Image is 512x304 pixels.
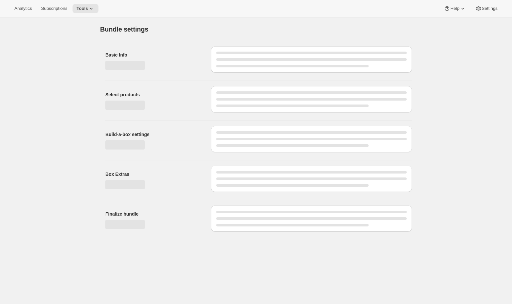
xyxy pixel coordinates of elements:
h2: Box Extras [105,171,201,177]
h2: Finalize bundle [105,211,201,217]
button: Subscriptions [37,4,71,13]
div: Page loading [92,17,420,237]
h2: Basic Info [105,52,201,58]
span: Help [450,6,459,11]
button: Analytics [11,4,36,13]
span: Settings [482,6,498,11]
span: Tools [76,6,88,11]
h2: Select products [105,91,201,98]
h2: Build-a-box settings [105,131,201,138]
button: Help [440,4,470,13]
span: Analytics [14,6,32,11]
button: Settings [471,4,501,13]
button: Tools [73,4,98,13]
span: Subscriptions [41,6,67,11]
h1: Bundle settings [100,25,148,33]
